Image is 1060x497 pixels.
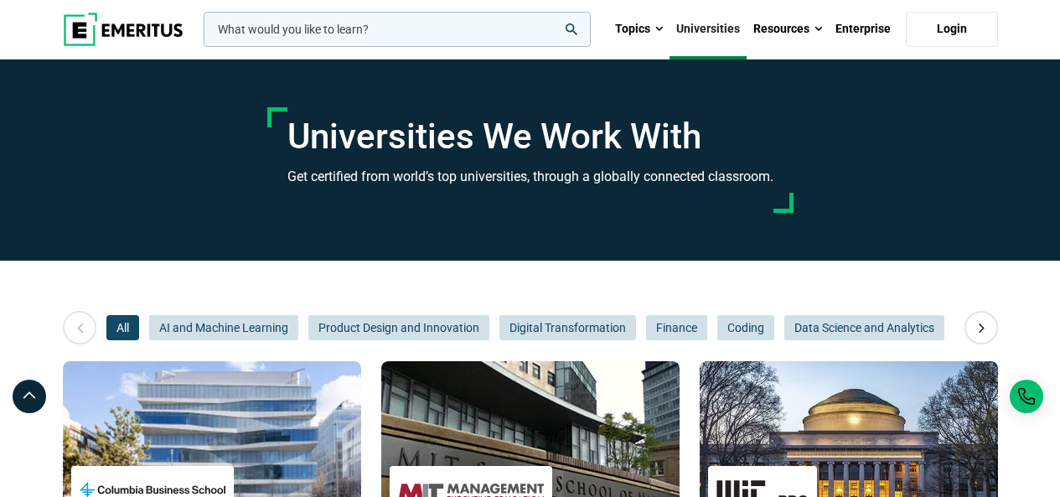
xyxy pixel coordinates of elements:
button: Data Science and Analytics [784,315,944,340]
a: Login [906,12,998,47]
h3: Get certified from world’s top universities, through a globally connected classroom. [287,166,773,188]
input: woocommerce-product-search-field-0 [204,12,591,47]
button: All [106,315,139,340]
button: Product Design and Innovation [308,315,489,340]
button: Digital Transformation [499,315,636,340]
button: Finance [646,315,707,340]
button: AI and Machine Learning [149,315,298,340]
button: Coding [717,315,774,340]
h1: Universities We Work With [287,116,773,158]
